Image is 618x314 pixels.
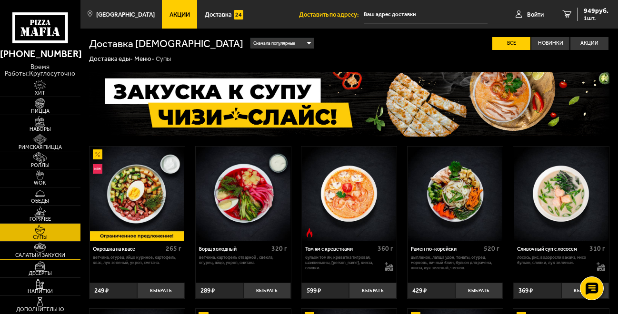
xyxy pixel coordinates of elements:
span: 369 ₽ [518,287,533,294]
img: 15daf4d41897b9f0e9f617042186c801.svg [234,10,243,20]
img: Острое блюдо [305,228,314,237]
img: Рамен по-корейски [408,147,502,241]
span: 320 г [271,245,287,253]
div: Борщ холодный [199,246,269,253]
img: Окрошка на квасе [90,147,184,241]
a: Борщ холодный [196,147,291,241]
div: Сливочный суп с лососем [517,246,587,253]
a: Сливочный суп с лососем [513,147,608,241]
img: Сливочный суп с лососем [514,147,608,241]
span: 360 г [378,245,393,253]
button: Выбрать [349,283,397,298]
span: 949 руб. [584,8,608,14]
img: Том ям с креветками [302,147,396,241]
a: Рамен по-корейски [408,147,503,241]
span: 265 г [166,245,181,253]
span: Доставка [205,11,232,18]
span: Сначала популярные [253,37,295,49]
p: ветчина, картофель отварной , свёкла, огурец, яйцо, укроп, сметана. [199,255,287,265]
label: Новинки [531,37,569,50]
p: ветчина, огурец, яйцо куриное, картофель, квас, лук зеленый, укроп, сметана. [93,255,181,265]
a: Острое блюдоТом ям с креветками [301,147,397,241]
span: 249 ₽ [94,287,109,294]
span: 599 ₽ [307,287,321,294]
span: 1 шт. [584,15,608,21]
div: Окрошка на квасе [93,246,163,253]
button: Выбрать [561,283,609,298]
span: 289 ₽ [200,287,215,294]
span: Акции [169,11,190,18]
h1: Доставка [DEMOGRAPHIC_DATA] [89,39,243,49]
a: АкционныйНовинкаОкрошка на квасе [90,147,185,241]
div: Рамен по-корейски [411,246,481,253]
span: 429 ₽ [412,287,427,294]
div: Том ям с креветками [305,246,375,253]
div: Супы [156,55,171,63]
button: Выбрать [455,283,503,298]
label: Все [492,37,530,50]
button: Выбрать [243,283,291,298]
img: Борщ холодный [196,147,290,241]
p: лосось, рис, водоросли вакамэ, мисо бульон, сливки, лук зеленый. [517,255,590,265]
input: Ваш адрес доставки [364,6,488,23]
p: цыпленок, лапша удон, томаты, огурец, морковь, яичный блин, бульон для рамена, кинза, лук зеленый... [411,255,499,270]
span: 310 г [589,245,605,253]
img: Новинка [93,164,102,174]
label: Акции [570,37,608,50]
span: 520 г [484,245,499,253]
span: [GEOGRAPHIC_DATA] [96,11,155,18]
p: бульон том ям, креветка тигровая, шампиньоны, [PERSON_NAME], кинза, сливки. [305,255,379,270]
img: Акционный [93,149,102,159]
a: Доставка еды- [89,55,133,62]
span: Доставить по адресу: [299,11,364,18]
span: Войти [527,11,544,18]
a: Меню- [134,55,154,62]
button: Выбрать [137,283,185,298]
